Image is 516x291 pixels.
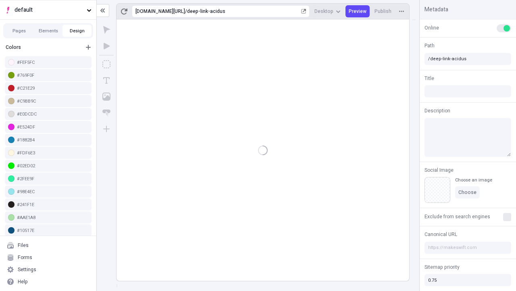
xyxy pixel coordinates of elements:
span: Preview [349,8,366,15]
button: #FDF6E3 [5,147,92,159]
div: #10517E [17,228,88,234]
button: Desktop [311,5,344,17]
div: Help [18,278,28,285]
button: #241F1E [5,198,92,211]
span: Title [424,75,434,82]
div: [URL][DOMAIN_NAME] [135,8,185,15]
button: #AAE1A8 [5,211,92,224]
button: #E524DF [5,121,92,133]
span: Publish [375,8,391,15]
button: #E0DCDC [5,108,92,120]
button: Publish [371,5,395,17]
span: Sitemap priority [424,264,460,271]
button: Button [99,105,114,120]
div: #AAE1A8 [17,215,88,221]
span: Canonical URL [424,231,457,238]
button: #02ED02 [5,160,92,172]
button: #1882B4 [5,134,92,146]
button: #FEF5FC [5,56,92,68]
button: Image [99,89,114,104]
button: Pages [5,25,34,37]
span: Online [424,24,439,32]
div: deep-link-acidus [187,8,300,15]
button: #2FEE9F [5,173,92,185]
div: Forms [18,254,32,261]
button: #769F0F [5,69,92,81]
span: Description [424,107,450,114]
div: Settings [18,266,36,273]
div: Colors [5,43,80,51]
button: Choose [455,186,480,198]
div: Choose an image [455,177,492,183]
button: #C21E29 [5,82,92,94]
button: Preview [345,5,370,17]
span: Path [424,42,435,49]
button: Elements [34,25,63,37]
button: Text [99,73,114,88]
button: #C9BB9C [5,95,92,107]
div: #2FEE9F [17,176,88,182]
span: default [15,6,83,15]
div: #FDF6E3 [17,150,88,156]
button: #10517E [5,224,92,236]
button: Design [63,25,92,37]
input: https://makeswift.com [424,242,511,254]
span: Social Image [424,167,454,174]
span: Desktop [314,8,333,15]
div: #02ED02 [17,163,88,169]
button: Box [99,57,114,72]
div: / [185,8,187,15]
button: #98E4EC [5,186,92,198]
span: Exclude from search engines [424,213,490,220]
div: #98E4EC [17,189,88,195]
div: Files [18,242,29,249]
div: #241F1E [17,202,88,208]
span: Choose [458,189,476,196]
